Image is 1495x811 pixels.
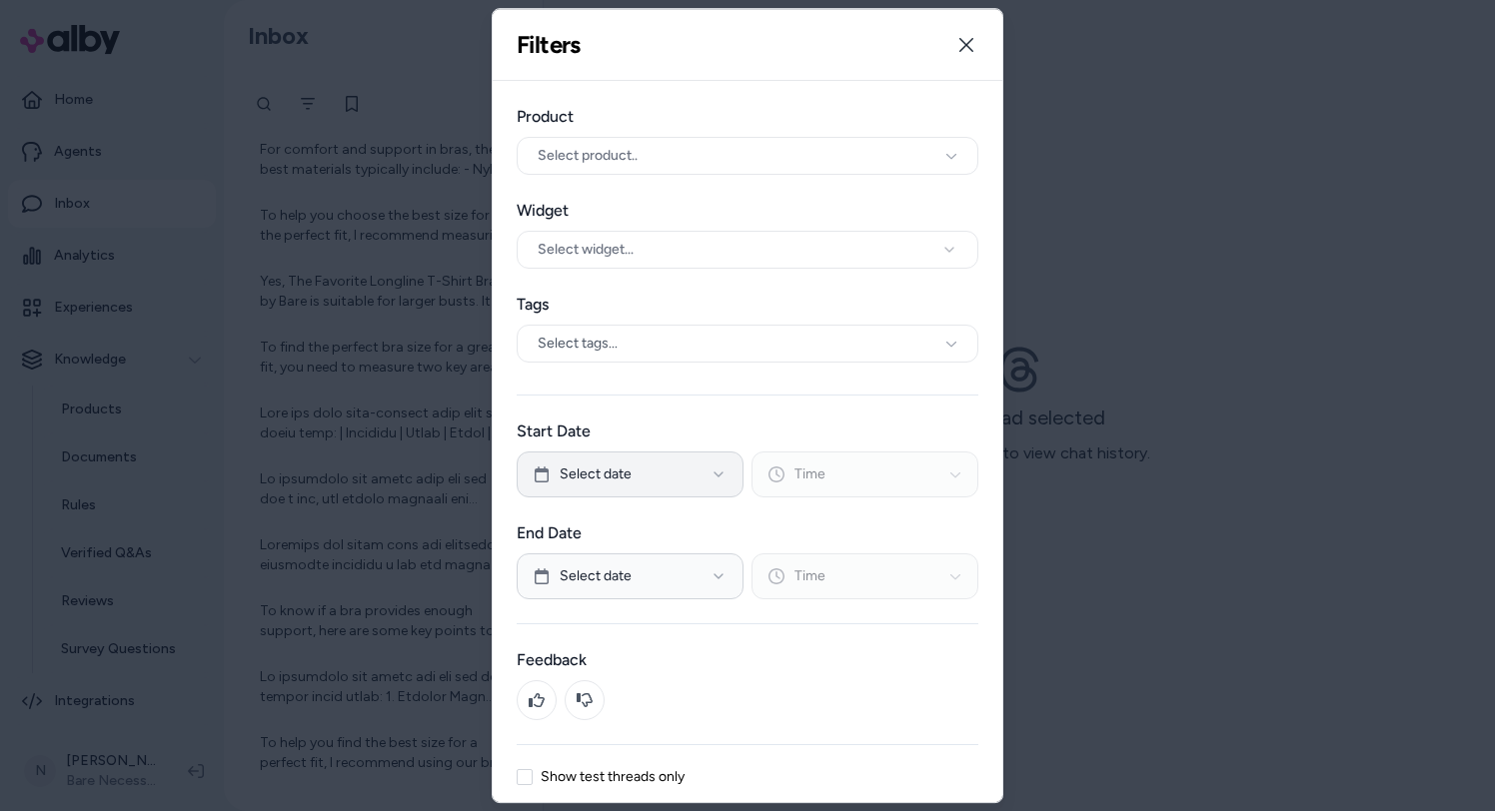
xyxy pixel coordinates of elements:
[517,325,978,363] div: Select tags...
[541,770,685,784] label: Show test threads only
[517,521,978,545] label: End Date
[560,566,632,586] span: Select date
[517,648,978,672] label: Feedback
[517,553,744,599] button: Select date
[560,464,632,484] span: Select date
[517,231,978,269] button: Select widget...
[517,419,978,443] label: Start Date
[517,105,978,129] label: Product
[517,30,581,60] h2: Filters
[517,293,978,317] label: Tags
[517,199,978,223] label: Widget
[538,146,638,166] span: Select product..
[517,451,744,497] button: Select date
